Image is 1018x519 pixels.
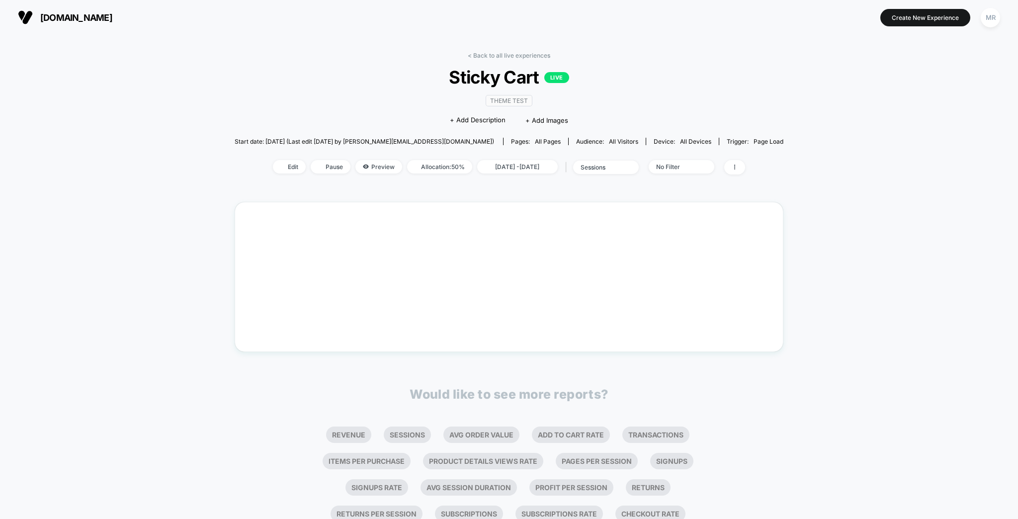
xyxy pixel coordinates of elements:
[680,138,711,145] span: all devices
[443,427,519,443] li: Avg Order Value
[576,138,638,145] div: Audience:
[532,427,610,443] li: Add To Cart Rate
[525,116,568,124] span: + Add Images
[622,427,689,443] li: Transactions
[477,160,558,173] span: [DATE] - [DATE]
[18,10,33,25] img: Visually logo
[410,387,608,402] p: Would like to see more reports?
[235,138,494,145] span: Start date: [DATE] (Last edit [DATE] by [PERSON_NAME][EMAIL_ADDRESS][DOMAIN_NAME])
[978,7,1003,28] button: MR
[727,138,783,145] div: Trigger:
[626,479,671,496] li: Returns
[581,164,620,171] div: sessions
[407,160,472,173] span: Allocation: 50%
[544,72,569,83] p: LIVE
[311,160,350,173] span: Pause
[421,479,517,496] li: Avg Session Duration
[656,163,696,171] div: No Filter
[563,160,573,174] span: |
[262,67,756,87] span: Sticky Cart
[355,160,402,173] span: Preview
[40,12,112,23] span: [DOMAIN_NAME]
[450,115,506,125] span: + Add Description
[486,95,532,106] span: Theme Test
[326,427,371,443] li: Revenue
[650,453,693,469] li: Signups
[646,138,719,145] span: Device:
[468,52,550,59] a: < Back to all live experiences
[556,453,638,469] li: Pages Per Session
[535,138,561,145] span: all pages
[273,160,306,173] span: Edit
[15,9,115,25] button: [DOMAIN_NAME]
[754,138,783,145] span: Page Load
[384,427,431,443] li: Sessions
[511,138,561,145] div: Pages:
[345,479,408,496] li: Signups Rate
[529,479,613,496] li: Profit Per Session
[323,453,411,469] li: Items Per Purchase
[423,453,543,469] li: Product Details Views Rate
[880,9,970,26] button: Create New Experience
[609,138,638,145] span: All Visitors
[981,8,1000,27] div: MR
